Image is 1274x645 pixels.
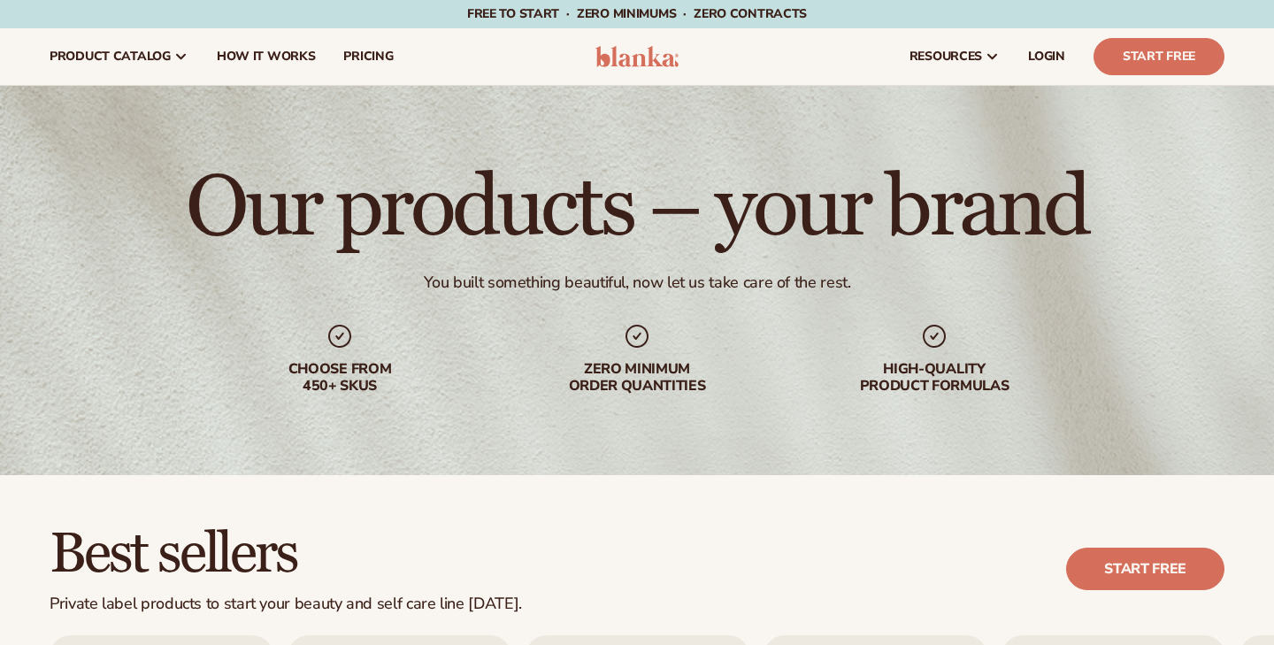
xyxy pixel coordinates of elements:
[1066,548,1224,590] a: Start free
[226,361,453,395] div: Choose from 450+ Skus
[343,50,393,64] span: pricing
[50,525,522,584] h2: Best sellers
[50,595,522,614] div: Private label products to start your beauty and self care line [DATE].
[1094,38,1224,75] a: Start Free
[895,28,1014,85] a: resources
[424,273,851,293] div: You built something beautiful, now let us take care of the rest.
[50,50,171,64] span: product catalog
[1014,28,1079,85] a: LOGIN
[1028,50,1065,64] span: LOGIN
[329,28,407,85] a: pricing
[595,46,679,67] img: logo
[217,50,316,64] span: How It Works
[821,361,1048,395] div: High-quality product formulas
[524,361,750,395] div: Zero minimum order quantities
[467,5,807,22] span: Free to start · ZERO minimums · ZERO contracts
[203,28,330,85] a: How It Works
[909,50,982,64] span: resources
[186,166,1087,251] h1: Our products – your brand
[35,28,203,85] a: product catalog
